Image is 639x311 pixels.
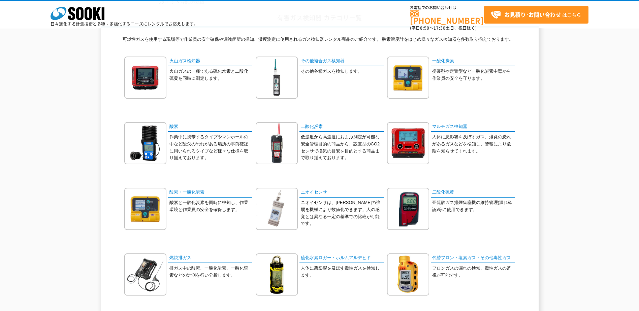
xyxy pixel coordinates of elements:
img: 一酸化炭素 [387,57,429,99]
span: (平日 ～ 土日、祝日除く) [410,25,477,31]
a: 酸素・一酸化炭素 [168,188,252,198]
a: 硫化水素ロガー・ホルムアルデヒド [299,253,384,263]
img: 二酸化硫黄 [387,188,429,230]
span: 17:30 [434,25,446,31]
span: 8:50 [420,25,429,31]
p: 人体に悪影響を及ぼす毒性ガスを検知します。 [301,265,384,279]
a: 燃焼排ガス [168,253,252,263]
a: その他複合ガス検知器 [299,57,384,66]
span: はこちら [491,10,581,20]
p: 作業中に携帯するタイプやマンホールの中など酸欠の恐れがある場所の事前確認に用いられるタイプなど様々な仕様を取り揃えております。 [169,134,252,162]
p: 亜硫酸ガス排煙集塵機の維持管理(漏れ確認)等に使用できます。 [432,199,515,213]
p: 低濃度から高濃度におよぶ測定が可能な安全管理目的の商品から、設置型のCO2センサで換気の目安を目的とする商品まで取り揃えております。 [301,134,384,162]
p: 酸素と一酸化炭素を同時に検知し、作業環境と作業員の安全を確保します。 [169,199,252,213]
a: [PHONE_NUMBER] [410,10,484,24]
img: マルチガス検知器 [387,122,429,164]
a: 火山ガス検知器 [168,57,252,66]
p: フロンガスの漏れの検知、毒性ガスの監視が可能です。 [432,265,515,279]
img: 代替フロン・塩素ガス・その他毒性ガス [387,253,429,296]
a: ニオイセンサ [299,188,384,198]
p: 日々進化する計測技術と多種・多様化するニーズにレンタルでお応えします。 [51,22,198,26]
img: 酸素・一酸化炭素 [124,188,166,230]
p: その他各種ガスを検知します。 [301,68,384,75]
a: 二酸化硫黄 [431,188,515,198]
a: 代替フロン・塩素ガス・その他毒性ガス [431,253,515,263]
strong: お見積り･お問い合わせ [504,10,561,19]
img: 硫化水素ロガー・ホルムアルデヒド [256,253,298,296]
a: 酸素 [168,122,252,132]
p: 排ガス中の酸素、一酸化炭素、一酸化窒素などの計測を行い分析します。 [169,265,252,279]
p: 携帯型や定置型など一酸化炭素中毒から作業員の安全を守ります。 [432,68,515,82]
a: 一酸化炭素 [431,57,515,66]
p: 人体に悪影響を及ぼすガス、爆発の恐れがあるガスなどを検知し、警報により危険を知らせてくれます。 [432,134,515,154]
a: 二酸化炭素 [299,122,384,132]
img: 酸素 [124,122,166,164]
a: お見積り･お問い合わせはこちら [484,6,588,24]
p: 火山ガスの一種である硫化水素と二酸化硫黄を同時に測定します。 [169,68,252,82]
img: 火山ガス検知器 [124,57,166,99]
img: ニオイセンサ [256,188,298,230]
img: その他複合ガス検知器 [256,57,298,99]
p: ニオイセンサは、[PERSON_NAME]の強弱を機械により数値化できます。人の感覚とは異なる一定の基準での比較が可能です。 [301,199,384,227]
span: お電話でのお問い合わせは [410,6,484,10]
img: 二酸化炭素 [256,122,298,164]
img: 燃焼排ガス [124,253,166,296]
a: マルチガス検知器 [431,122,515,132]
p: 可燃性ガスを使用する現場等で作業員の安全確保や漏洩箇所の探知、濃度測定に使用されるガス検知器レンタル商品のご紹介です。 酸素濃度計をはじめ様々なガス検知器を多数取り揃えております。 [123,36,517,46]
